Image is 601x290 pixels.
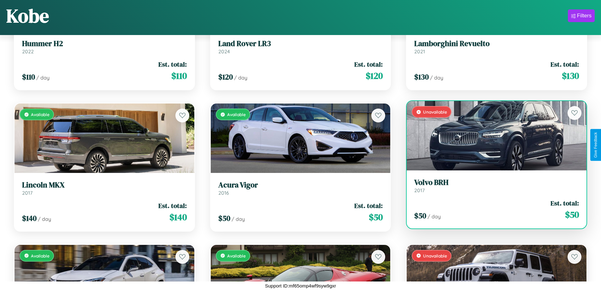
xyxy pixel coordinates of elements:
[22,48,34,55] span: 2022
[265,281,336,290] p: Support ID: mf65omp4wf9syw9gxr
[169,211,187,223] span: $ 140
[414,178,579,193] a: Volvo BRH2017
[423,109,447,115] span: Unavailable
[31,112,50,117] span: Available
[593,132,598,158] div: Give Feedback
[22,72,35,82] span: $ 110
[158,60,187,69] span: Est. total:
[22,181,187,196] a: Lincoln MKX2017
[232,216,245,222] span: / day
[22,213,37,223] span: $ 140
[414,210,426,221] span: $ 50
[218,48,230,55] span: 2024
[31,253,50,258] span: Available
[562,69,579,82] span: $ 130
[218,190,229,196] span: 2016
[354,201,383,210] span: Est. total:
[22,39,187,55] a: Hummer H22022
[218,39,383,48] h3: Land Rover LR3
[427,213,441,220] span: / day
[234,74,247,81] span: / day
[171,69,187,82] span: $ 110
[568,9,595,22] button: Filters
[551,60,579,69] span: Est. total:
[36,74,50,81] span: / day
[22,39,187,48] h3: Hummer H2
[414,72,429,82] span: $ 130
[414,187,425,193] span: 2017
[565,208,579,221] span: $ 50
[414,178,579,187] h3: Volvo BRH
[414,39,579,55] a: Lamborghini Revuelto2021
[227,253,246,258] span: Available
[551,198,579,208] span: Est. total:
[158,201,187,210] span: Est. total:
[38,216,51,222] span: / day
[22,181,187,190] h3: Lincoln MKX
[366,69,383,82] span: $ 120
[227,112,246,117] span: Available
[218,181,383,190] h3: Acura Vigor
[218,72,233,82] span: $ 120
[354,60,383,69] span: Est. total:
[423,253,447,258] span: Unavailable
[218,181,383,196] a: Acura Vigor2016
[22,190,32,196] span: 2017
[369,211,383,223] span: $ 50
[414,39,579,48] h3: Lamborghini Revuelto
[577,13,592,19] div: Filters
[414,48,425,55] span: 2021
[218,213,230,223] span: $ 50
[218,39,383,55] a: Land Rover LR32024
[430,74,443,81] span: / day
[6,3,49,29] h1: Kobe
